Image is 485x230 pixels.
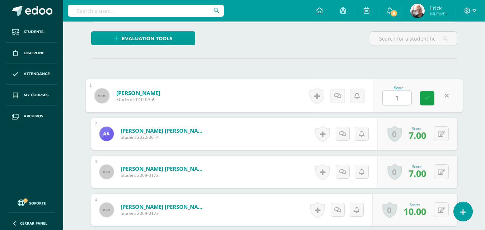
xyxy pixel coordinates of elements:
input: Search a user… [68,5,224,17]
span: Discipline [24,50,45,56]
div: Score: [409,126,426,131]
img: 45x45 [94,88,109,103]
span: Student 2010-0359 [116,97,160,103]
img: 83f41ff7a4367ca8daa93f9587ee4aba.png [99,127,114,141]
input: Search for a student here… [370,32,457,46]
img: 55017845fec2dd1e23d86bbbd8458b68.png [410,4,425,18]
input: 0-10.0 [383,91,411,105]
span: Soporte [29,201,46,206]
span: 7.00 [409,129,426,141]
img: 45x45 [99,203,114,217]
a: 0 [387,126,402,142]
a: [PERSON_NAME] [PERSON_NAME] [121,203,207,210]
a: [PERSON_NAME] [PERSON_NAME] [121,165,207,172]
a: My courses [6,85,57,106]
a: Attendance [6,64,57,85]
div: Score [382,86,415,90]
span: Mi Perfil [430,11,447,17]
a: Evaluation tools [91,31,195,45]
span: Cerrar panel [20,221,47,226]
a: Discipline [6,43,57,64]
span: 6 [390,9,398,17]
span: Student 2009-0172 [121,172,207,178]
span: Students [24,29,43,35]
a: Soporte [9,198,55,207]
span: Attendance [24,71,50,77]
a: [PERSON_NAME] [116,89,160,97]
a: [PERSON_NAME] [PERSON_NAME] [121,127,207,134]
div: Score: [409,164,426,169]
span: Student 2009-0173 [121,210,207,216]
span: 10.00 [404,205,426,217]
a: 0 [382,202,397,218]
div: Score: [404,202,426,207]
span: 7.00 [409,167,426,179]
a: 0 [387,164,402,180]
img: 45x45 [99,165,114,179]
span: Evaluation tools [122,32,172,45]
a: Students [6,22,57,43]
a: Archivos [6,106,57,127]
span: My courses [24,92,48,98]
span: Erick [430,4,447,11]
span: Archivos [24,113,43,119]
span: Student 2022-0014 [121,134,207,140]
